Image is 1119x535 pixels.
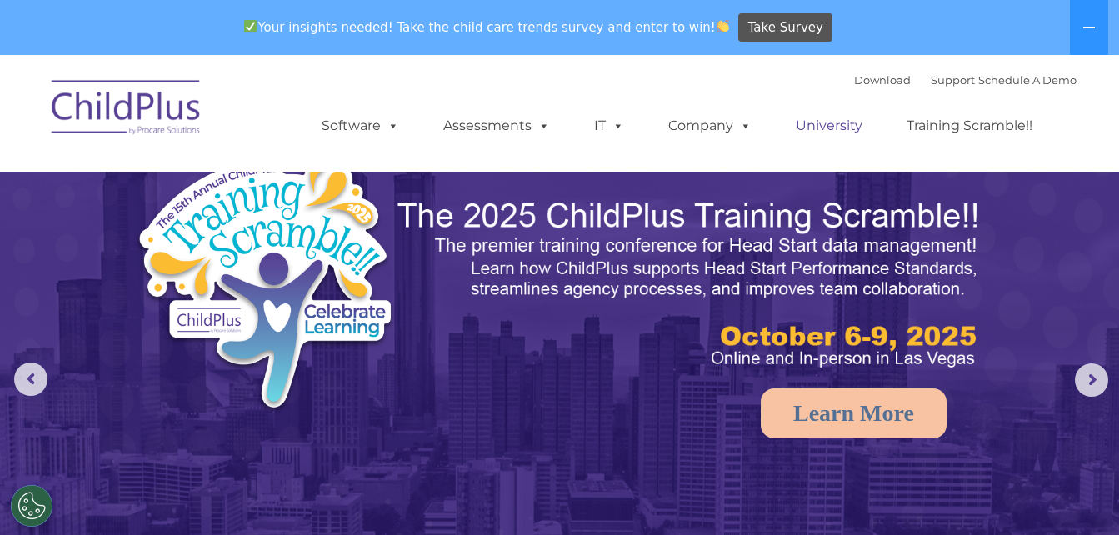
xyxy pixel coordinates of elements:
font: | [854,73,1077,87]
span: Phone number [232,178,302,191]
span: Your insights needed! Take the child care trends survey and enter to win! [237,11,737,43]
a: Company [652,109,768,142]
a: Support [931,73,975,87]
a: Download [854,73,911,87]
button: Cookies Settings [11,485,52,527]
span: Last name [232,110,282,122]
a: IT [577,109,641,142]
img: ChildPlus by Procare Solutions [43,68,210,152]
a: Software [305,109,416,142]
a: Training Scramble!! [890,109,1049,142]
a: Schedule A Demo [978,73,1077,87]
img: 👏 [717,20,729,32]
span: Take Survey [748,13,823,42]
a: Learn More [761,388,947,438]
a: Assessments [427,109,567,142]
img: ✅ [244,20,257,32]
a: Take Survey [738,13,832,42]
a: University [779,109,879,142]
